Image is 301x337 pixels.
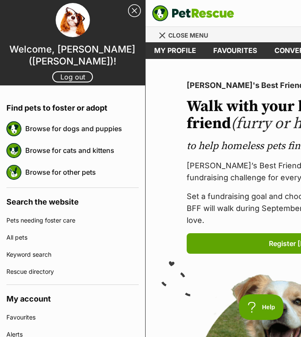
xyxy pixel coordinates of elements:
[56,3,90,37] img: profile image
[25,141,139,159] a: Browse for cats and kittens
[205,42,266,59] a: Favourites
[6,246,139,263] a: Keyword search
[25,120,139,138] a: Browse for dogs and puppies
[152,5,234,21] a: PetRescue
[25,163,139,181] a: Browse for other pets
[6,212,139,229] a: Pets needing foster care
[6,263,139,280] a: Rescue directory
[239,294,284,320] iframe: Help Scout Beacon - Open
[6,285,139,309] h4: My account
[158,27,214,42] a: Menu
[168,32,208,39] span: Close menu
[152,5,234,21] img: logo-e224e6f780fb5917bec1dbf3a21bbac754714ae5b6737aabdf751b685950b380.svg
[6,121,21,136] img: petrescue logo
[6,309,139,326] a: Favourites
[128,4,141,17] a: Close Sidebar
[6,94,139,118] h4: Find pets to foster or adopt
[6,229,139,246] a: All pets
[6,188,139,212] h4: Search the website
[52,71,93,82] a: Log out
[6,143,21,158] img: petrescue logo
[6,165,21,180] img: petrescue logo
[146,42,205,59] a: My profile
